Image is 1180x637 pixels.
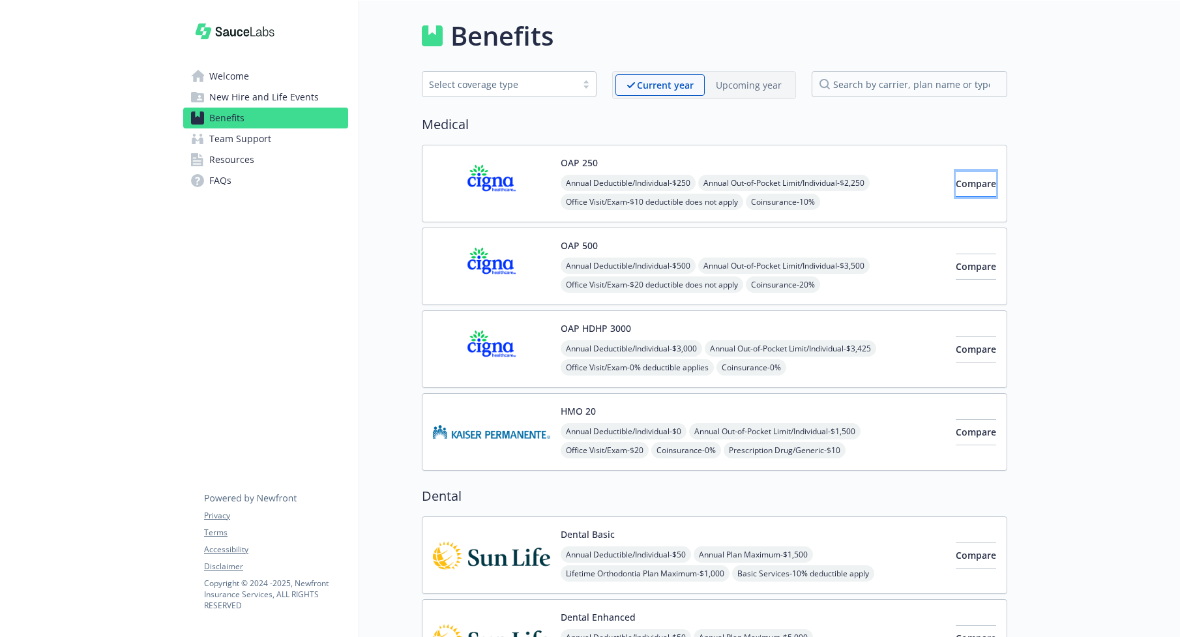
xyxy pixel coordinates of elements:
span: Coinsurance - 10% [746,194,820,210]
a: Disclaimer [204,561,347,572]
h2: Dental [422,486,1007,506]
button: Compare [956,254,996,280]
button: OAP 250 [561,156,598,170]
a: Resources [183,149,348,170]
span: Annual Deductible/Individual - $250 [561,175,696,191]
span: Lifetime Orthodontia Plan Maximum - $1,000 [561,565,730,582]
a: Benefits [183,108,348,128]
a: Team Support [183,128,348,149]
span: Coinsurance - 0% [716,359,786,376]
span: Prescription Drug/Generic - $10 [724,442,846,458]
span: Annual Deductible/Individual - $0 [561,423,686,439]
button: Compare [956,336,996,363]
button: HMO 20 [561,404,596,418]
img: CIGNA carrier logo [433,321,550,377]
span: Team Support [209,128,271,149]
button: Compare [956,542,996,569]
span: Coinsurance - 20% [746,276,820,293]
p: Copyright © 2024 - 2025 , Newfront Insurance Services, ALL RIGHTS RESERVED [204,578,347,611]
span: Compare [956,177,996,190]
span: Annual Out-of-Pocket Limit/Individual - $3,500 [698,258,870,274]
span: Resources [209,149,254,170]
p: Upcoming year [716,78,782,92]
img: Kaiser Permanente Insurance Company carrier logo [433,404,550,460]
span: Annual Out-of-Pocket Limit/Individual - $2,250 [698,175,870,191]
span: Office Visit/Exam - $20 deductible does not apply [561,276,743,293]
span: Compare [956,549,996,561]
button: OAP HDHP 3000 [561,321,631,335]
span: Annual Plan Maximum - $1,500 [694,546,813,563]
button: Dental Basic [561,527,615,541]
span: Compare [956,343,996,355]
span: Annual Out-of-Pocket Limit/Individual - $3,425 [705,340,876,357]
span: Basic Services - 10% deductible apply [732,565,874,582]
span: Benefits [209,108,244,128]
img: CIGNA carrier logo [433,156,550,211]
span: Compare [956,426,996,438]
button: Dental Enhanced [561,610,636,624]
span: Compare [956,260,996,273]
a: Privacy [204,510,347,522]
span: Office Visit/Exam - $20 [561,442,649,458]
a: FAQs [183,170,348,191]
a: Accessibility [204,544,347,556]
a: Terms [204,527,347,539]
span: Welcome [209,66,249,87]
span: FAQs [209,170,231,191]
h1: Benefits [450,16,553,55]
img: CIGNA carrier logo [433,239,550,294]
span: Office Visit/Exam - 0% deductible applies [561,359,714,376]
img: Sun Life Financial carrier logo [433,527,550,583]
p: Current year [637,78,694,92]
span: New Hire and Life Events [209,87,319,108]
span: Annual Deductible/Individual - $3,000 [561,340,702,357]
h2: Medical [422,115,1007,134]
button: Compare [956,419,996,445]
span: Annual Out-of-Pocket Limit/Individual - $1,500 [689,423,861,439]
span: Office Visit/Exam - $10 deductible does not apply [561,194,743,210]
span: Annual Deductible/Individual - $500 [561,258,696,274]
span: Coinsurance - 0% [651,442,721,458]
a: Welcome [183,66,348,87]
div: Select coverage type [429,78,570,91]
span: Annual Deductible/Individual - $50 [561,546,691,563]
a: New Hire and Life Events [183,87,348,108]
button: OAP 500 [561,239,598,252]
button: Compare [956,171,996,197]
input: search by carrier, plan name or type [812,71,1007,97]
